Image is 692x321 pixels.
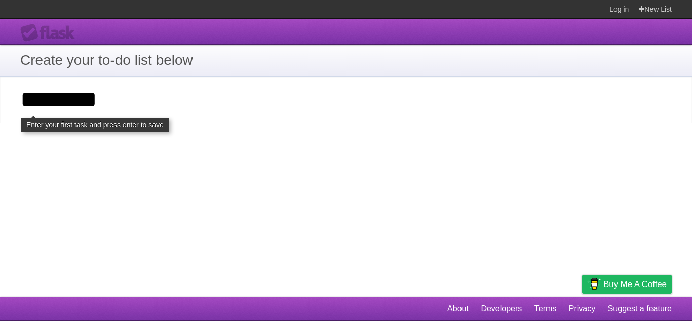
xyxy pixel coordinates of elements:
[582,275,672,294] a: Buy me a coffee
[569,299,595,318] a: Privacy
[534,299,557,318] a: Terms
[587,275,601,293] img: Buy me a coffee
[447,299,469,318] a: About
[603,275,667,293] span: Buy me a coffee
[481,299,522,318] a: Developers
[20,24,81,42] div: Flask
[608,299,672,318] a: Suggest a feature
[20,50,672,71] h1: Create your to-do list below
